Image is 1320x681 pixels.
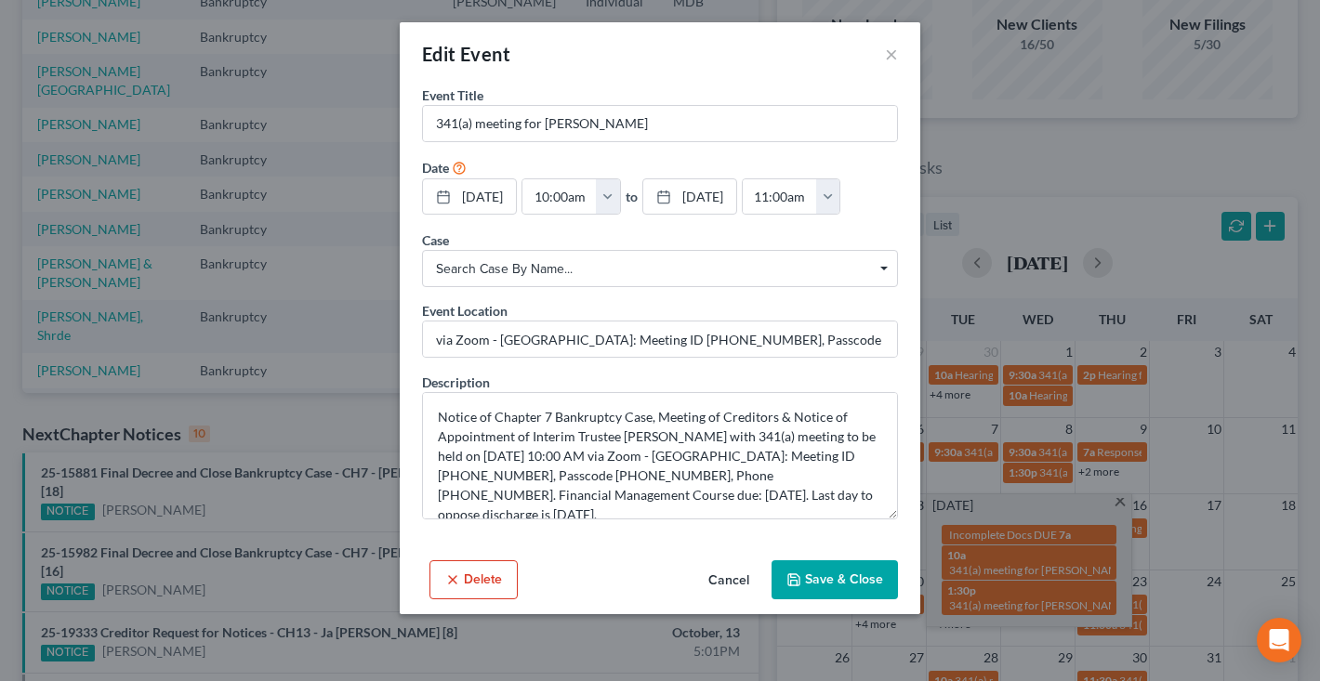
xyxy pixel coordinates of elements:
a: [DATE] [423,179,516,215]
a: [DATE] [643,179,736,215]
input: Enter event name... [423,106,897,141]
span: Search case by name... [436,259,884,279]
label: Case [422,230,449,250]
button: Save & Close [772,560,898,599]
button: × [885,43,898,65]
label: to [626,187,638,206]
label: Date [422,158,449,177]
span: Select box activate [422,250,898,287]
div: Open Intercom Messenger [1257,618,1301,662]
button: Delete [429,560,518,599]
span: Edit Event [422,43,510,65]
label: Description [422,373,490,392]
button: Cancel [693,562,764,599]
input: Enter location... [423,321,897,357]
input: -- : -- [743,179,817,215]
label: Event Location [422,301,508,321]
span: Event Title [422,87,483,103]
input: -- : -- [522,179,597,215]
